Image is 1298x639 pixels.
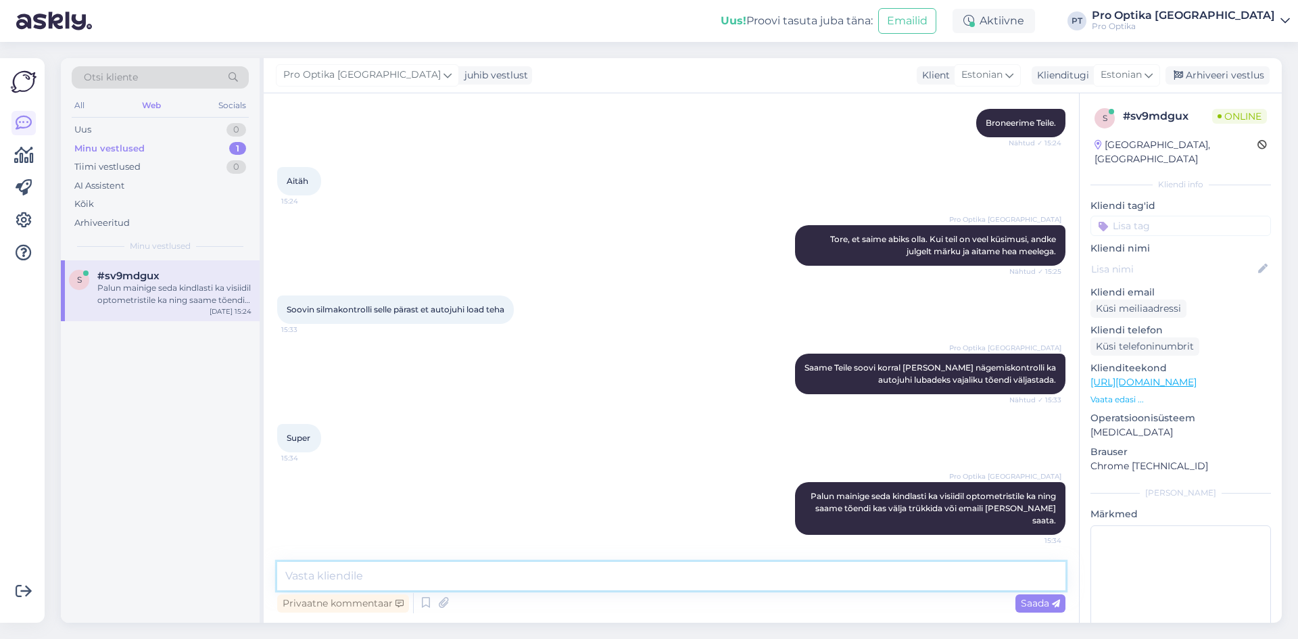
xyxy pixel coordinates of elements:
div: 0 [226,160,246,174]
span: s [1103,113,1107,123]
div: Küsi telefoninumbrit [1090,337,1199,356]
span: Pro Optika [GEOGRAPHIC_DATA] [949,471,1061,481]
a: Pro Optika [GEOGRAPHIC_DATA]Pro Optika [1092,10,1290,32]
p: Kliendi email [1090,285,1271,300]
p: Kliendi tag'id [1090,199,1271,213]
div: 1 [229,142,246,156]
div: Kliendi info [1090,179,1271,191]
p: Märkmed [1090,507,1271,521]
a: [URL][DOMAIN_NAME] [1090,376,1197,388]
div: Minu vestlused [74,142,145,156]
b: Uus! [721,14,746,27]
img: Askly Logo [11,69,37,95]
span: Saada [1021,597,1060,609]
span: 15:34 [281,453,332,463]
div: 0 [226,123,246,137]
input: Lisa tag [1090,216,1271,236]
input: Lisa nimi [1091,262,1255,277]
span: Estonian [1101,68,1142,82]
div: [GEOGRAPHIC_DATA], [GEOGRAPHIC_DATA] [1095,138,1257,166]
div: Küsi meiliaadressi [1090,300,1186,318]
span: Super [287,433,310,443]
div: All [72,97,87,114]
span: Pro Optika [GEOGRAPHIC_DATA] [949,343,1061,353]
div: PT [1067,11,1086,30]
div: Arhiveeri vestlus [1165,66,1270,85]
div: Socials [216,97,249,114]
span: Aitäh [287,176,308,186]
div: juhib vestlust [459,68,528,82]
p: Kliendi telefon [1090,323,1271,337]
p: Chrome [TECHNICAL_ID] [1090,459,1271,473]
span: Pro Optika [GEOGRAPHIC_DATA] [949,214,1061,224]
div: Klienditugi [1032,68,1089,82]
div: Tiimi vestlused [74,160,141,174]
div: Kõik [74,197,94,211]
div: Uus [74,123,91,137]
div: Proovi tasuta juba täna: [721,13,873,29]
p: Operatsioonisüsteem [1090,411,1271,425]
div: Pro Optika [GEOGRAPHIC_DATA] [1092,10,1275,21]
span: Otsi kliente [84,70,138,85]
span: #sv9mdgux [97,270,160,282]
p: Vaata edasi ... [1090,394,1271,406]
div: Web [139,97,164,114]
span: 15:34 [1011,536,1061,546]
span: Palun mainige seda kindlasti ka visiidil optometristile ka ning saame tõendi kas välja trükkida v... [811,491,1058,525]
span: Nähtud ✓ 15:24 [1009,138,1061,148]
div: Privaatne kommentaar [277,594,409,613]
span: Soovin silmakontrolli selle pärast et autojuhi load teha [287,304,504,314]
div: Aktiivne [953,9,1035,33]
p: Brauser [1090,445,1271,459]
button: Emailid [878,8,936,34]
div: Pro Optika [1092,21,1275,32]
span: Tore, et saime abiks olla. Kui teil on veel küsimusi, andke julgelt märku ja aitame hea meelega. [830,234,1058,256]
p: [MEDICAL_DATA] [1090,425,1271,440]
div: Arhiveeritud [74,216,130,230]
div: # sv9mdgux [1123,108,1212,124]
span: Broneerime Teile. [986,118,1056,128]
span: Minu vestlused [130,240,191,252]
p: Klienditeekond [1090,361,1271,375]
div: AI Assistent [74,179,124,193]
span: Pro Optika [GEOGRAPHIC_DATA] [283,68,441,82]
span: 15:24 [281,196,332,206]
div: Palun mainige seda kindlasti ka visiidil optometristile ka ning saame tõendi kas välja trükkida v... [97,282,251,306]
span: s [77,275,82,285]
div: [DATE] 15:24 [210,306,251,316]
span: Nähtud ✓ 15:25 [1009,266,1061,277]
div: [PERSON_NAME] [1090,487,1271,499]
span: Nähtud ✓ 15:33 [1009,395,1061,405]
span: Saame Teile soovi korral [PERSON_NAME] nägemiskontrolli ka autojuhi lubadeks vajaliku tõendi välj... [804,362,1058,385]
span: 15:33 [281,325,332,335]
div: Klient [917,68,950,82]
p: Kliendi nimi [1090,241,1271,256]
span: Online [1212,109,1267,124]
span: Estonian [961,68,1003,82]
